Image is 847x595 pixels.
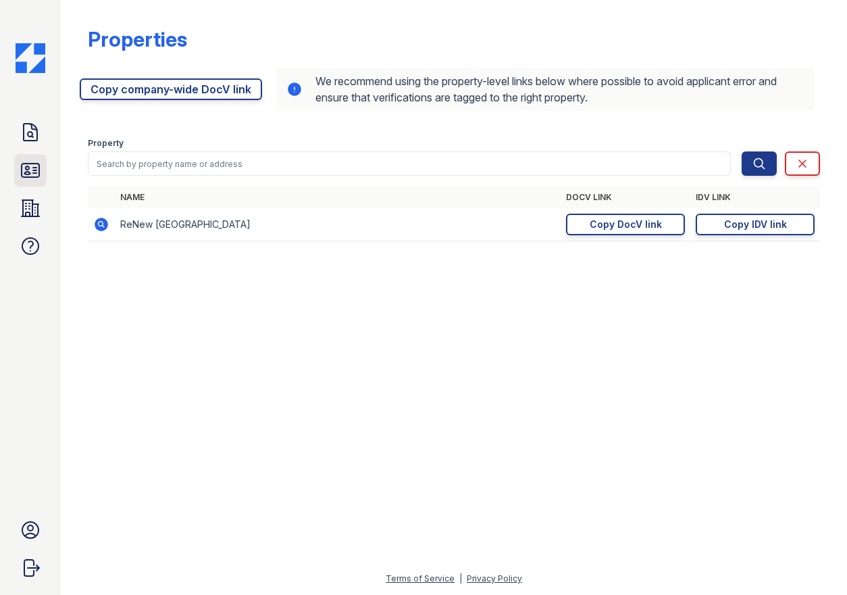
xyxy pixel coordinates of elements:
[690,187,820,208] th: IDV Link
[590,218,662,231] div: Copy DocV link
[561,187,690,208] th: DocV Link
[386,573,455,584] a: Terms of Service
[88,151,731,176] input: Search by property name or address
[88,27,187,51] div: Properties
[467,573,522,584] a: Privacy Policy
[80,78,262,100] a: Copy company-wide DocV link
[88,138,124,149] label: Property
[115,187,561,208] th: Name
[459,573,462,584] div: |
[276,68,815,111] div: We recommend using the property-level links below where possible to avoid applicant error and ens...
[696,214,815,235] a: Copy IDV link
[16,43,45,73] img: CE_Icon_Blue-c292c112584629df590d857e76928e9f676e5b41ef8f769ba2f05ee15b207248.png
[566,214,685,235] a: Copy DocV link
[115,208,561,241] td: ReNew [GEOGRAPHIC_DATA]
[724,218,787,231] div: Copy IDV link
